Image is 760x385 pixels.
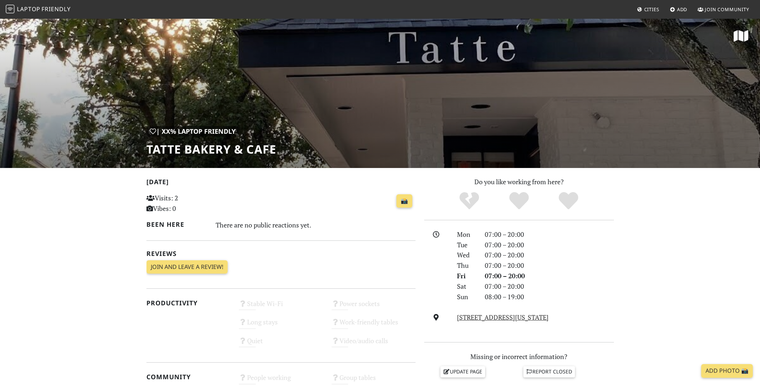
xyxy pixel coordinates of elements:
span: Cities [644,6,659,13]
a: Add [667,3,690,16]
a: Report closed [523,366,575,377]
div: Video/audio calls [327,335,420,353]
div: 07:00 – 20:00 [480,229,618,240]
div: Yes [494,191,544,211]
div: Definitely! [544,191,593,211]
a: Join and leave a review! [146,260,228,274]
h2: Reviews [146,250,416,257]
div: Stable Wi-Fi [234,298,327,316]
span: Friendly [41,5,70,13]
div: 07:00 – 20:00 [480,240,618,250]
img: LaptopFriendly [6,5,14,13]
div: 07:00 – 20:00 [480,250,618,260]
div: 07:00 – 20:00 [480,281,618,292]
p: Missing or incorrect information? [424,351,614,362]
span: Laptop [17,5,40,13]
h2: Productivity [146,299,230,307]
div: | XX% Laptop Friendly [146,126,239,137]
a: Add Photo 📸 [701,364,753,378]
p: Visits: 2 Vibes: 0 [146,193,230,214]
div: Mon [453,229,480,240]
div: Tue [453,240,480,250]
h1: Tatte Bakery & Cafe [146,142,276,156]
div: Thu [453,260,480,271]
span: Add [677,6,687,13]
div: Quiet [234,335,327,353]
a: Cities [634,3,662,16]
a: Join Community [695,3,752,16]
div: There are no public reactions yet. [216,219,416,231]
span: Join Community [705,6,749,13]
div: Long stays [234,316,327,335]
div: Sat [453,281,480,292]
a: LaptopFriendly LaptopFriendly [6,3,71,16]
div: Work-friendly tables [327,316,420,335]
p: Do you like working from here? [424,177,614,187]
a: 📸 [396,194,412,208]
div: Wed [453,250,480,260]
a: Update page [440,366,485,377]
div: 08:00 – 19:00 [480,292,618,302]
h2: [DATE] [146,178,416,189]
a: [STREET_ADDRESS][US_STATE] [457,313,549,322]
h2: Been here [146,221,207,228]
div: No [444,191,494,211]
div: 07:00 – 20:00 [480,260,618,271]
h2: Community [146,373,230,381]
div: Sun [453,292,480,302]
div: 07:00 – 20:00 [480,271,618,281]
div: Fri [453,271,480,281]
div: Power sockets [327,298,420,316]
